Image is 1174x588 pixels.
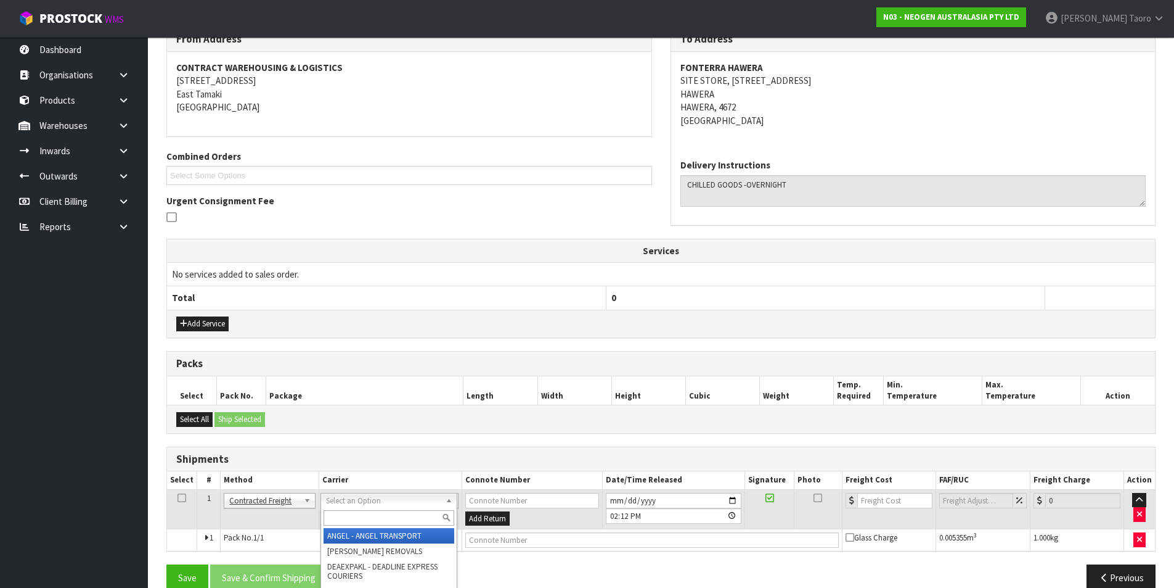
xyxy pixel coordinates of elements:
strong: CONTRACT WAREHOUSING & LOGISTICS [176,62,343,73]
h3: From Address [176,33,642,45]
button: Ship Selected [214,412,265,427]
th: Weight [760,376,834,405]
address: [STREET_ADDRESS] East Tamaki [GEOGRAPHIC_DATA] [176,61,642,114]
th: Freight Charge [1030,471,1123,489]
th: Photo [794,471,842,489]
span: Taoro [1129,12,1151,24]
button: Add Return [465,511,510,526]
h3: Shipments [176,453,1146,465]
h3: To Address [680,33,1146,45]
td: m [936,529,1030,552]
th: Temp. Required [834,376,883,405]
td: kg [1030,529,1123,552]
th: Width [537,376,611,405]
th: Action [1081,376,1155,405]
li: ANGEL - ANGEL TRANSPORT [324,528,454,544]
span: 1 [210,532,213,543]
input: Connote Number [465,532,839,548]
th: Freight Cost [842,471,936,489]
button: Add Service [176,317,229,331]
span: [PERSON_NAME] [1061,12,1127,24]
th: Pack No. [216,376,266,405]
a: N03 - NEOGEN AUSTRALASIA PTY LTD [876,7,1026,27]
span: Glass Charge [846,532,897,543]
span: ProStock [39,10,102,27]
th: Carrier [319,471,462,489]
th: Package [266,376,463,405]
td: Pack No. [221,529,462,552]
span: 0.005355 [939,532,967,543]
label: Combined Orders [166,150,241,163]
th: # [197,471,221,489]
th: Total [167,286,606,310]
small: WMS [105,14,124,25]
span: Select an Option [326,494,441,508]
label: Delivery Instructions [680,159,770,172]
label: Urgent Consignment Fee [166,194,274,207]
th: Min. Temperature [883,376,982,405]
span: Contracted Freight [229,494,298,508]
th: Method [221,471,319,489]
th: Date/Time Released [602,471,745,489]
input: Freight Cost [857,493,932,508]
input: Freight Charge [1045,493,1120,508]
span: 1.000 [1033,532,1050,543]
th: Max. Temperature [982,376,1080,405]
span: 1 [207,493,211,503]
input: Connote Number [465,493,599,508]
th: FAF/RUC [936,471,1030,489]
th: Select [167,471,197,489]
th: Connote Number [462,471,602,489]
input: Freight Adjustment [939,493,1013,508]
strong: FONTERRA HAWERA [680,62,763,73]
span: 0 [611,292,616,304]
button: Select All [176,412,213,427]
li: DEAEXPAKL - DEADLINE EXPRESS COURIERS [324,559,454,584]
span: 1/1 [253,532,264,543]
th: Length [463,376,537,405]
td: No services added to sales order. [167,262,1155,286]
th: Services [167,239,1155,263]
th: Action [1123,471,1155,489]
strong: N03 - NEOGEN AUSTRALASIA PTY LTD [883,12,1019,22]
th: Height [611,376,685,405]
th: Signature [745,471,794,489]
li: [PERSON_NAME] REMOVALS [324,544,454,559]
address: SITE STORE, [STREET_ADDRESS] HAWERA HAWERA, 4672 [GEOGRAPHIC_DATA] [680,61,1146,127]
th: Cubic [686,376,760,405]
h3: Packs [176,358,1146,370]
th: Select [167,376,216,405]
sup: 3 [974,531,977,539]
img: cube-alt.png [18,10,34,26]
